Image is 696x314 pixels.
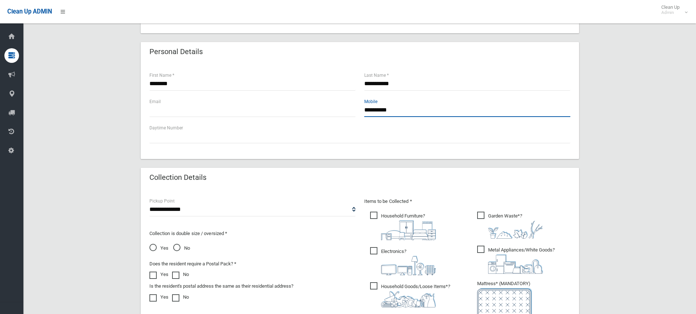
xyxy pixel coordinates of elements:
label: Is the resident's postal address the same as their residential address? [149,282,293,291]
span: Metal Appliances/White Goods [477,246,555,274]
span: Household Goods/Loose Items* [370,282,450,307]
i: ? [488,213,543,239]
p: Collection is double size / oversized * [149,229,355,238]
span: Yes [149,244,168,253]
label: Yes [149,293,168,302]
span: Clean Up ADMIN [7,8,52,15]
img: aa9efdbe659d29b613fca23ba79d85cb.png [381,220,436,240]
span: Household Furniture [370,212,436,240]
header: Personal Details [141,45,212,59]
header: Collection Details [141,170,215,185]
label: Yes [149,270,168,279]
span: Clean Up [658,4,687,15]
label: No [172,293,189,302]
img: 4fd8a5c772b2c999c83690221e5242e0.png [488,220,543,239]
span: Electronics [370,247,436,275]
i: ? [381,284,450,307]
img: 394712a680b73dbc3d2a6a3a7ffe5a07.png [381,256,436,275]
label: Does the resident require a Postal Pack? * [149,260,236,268]
small: Admin [661,10,680,15]
img: 36c1b0289cb1767239cdd3de9e694f19.png [488,254,543,274]
i: ? [381,249,436,275]
i: ? [488,247,555,274]
label: No [172,270,189,279]
i: ? [381,213,436,240]
img: b13cc3517677393f34c0a387616ef184.png [381,291,436,307]
span: No [173,244,190,253]
span: Garden Waste* [477,212,543,239]
p: Items to be Collected * [364,197,570,206]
